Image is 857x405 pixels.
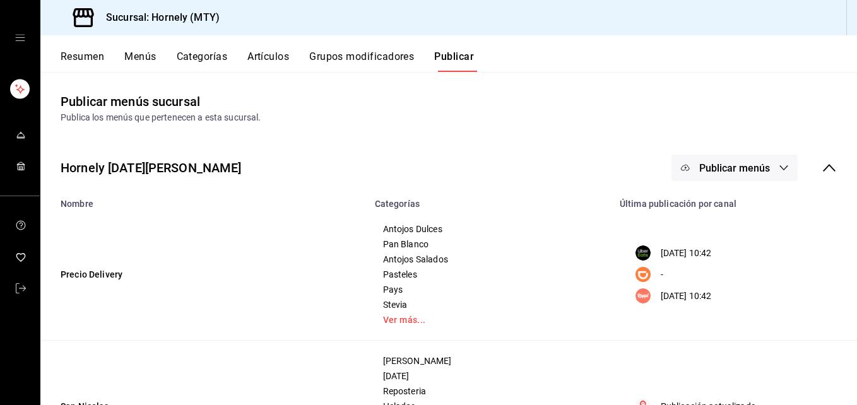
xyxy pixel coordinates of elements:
[61,50,104,72] button: Resumen
[61,111,837,124] div: Publica los menús que pertenecen a esta sucursal.
[434,50,474,72] button: Publicar
[671,155,798,181] button: Publicar menús
[61,158,242,177] div: Hornely [DATE][PERSON_NAME]
[383,240,596,249] span: Pan Blanco
[177,50,228,72] button: Categorías
[699,162,770,174] span: Publicar menús
[40,209,367,341] td: Precio Delivery
[661,268,663,281] p: -
[661,247,712,260] p: [DATE] 10:42
[383,387,596,396] span: Reposteria
[383,372,596,380] span: [DATE]
[661,290,712,303] p: [DATE] 10:42
[61,50,857,72] div: navigation tabs
[96,10,220,25] h3: Sucursal: Hornely (MTY)
[15,33,25,43] button: open drawer
[383,255,596,264] span: Antojos Salados
[383,315,596,324] a: Ver más...
[124,50,156,72] button: Menús
[383,285,596,294] span: Pays
[383,356,596,365] span: [PERSON_NAME]
[61,92,200,111] div: Publicar menús sucursal
[40,191,367,209] th: Nombre
[383,300,596,309] span: Stevia
[383,270,596,279] span: Pasteles
[247,50,289,72] button: Artículos
[383,225,596,233] span: Antojos Dulces
[309,50,414,72] button: Grupos modificadores
[612,191,857,209] th: Última publicación por canal
[367,191,612,209] th: Categorías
